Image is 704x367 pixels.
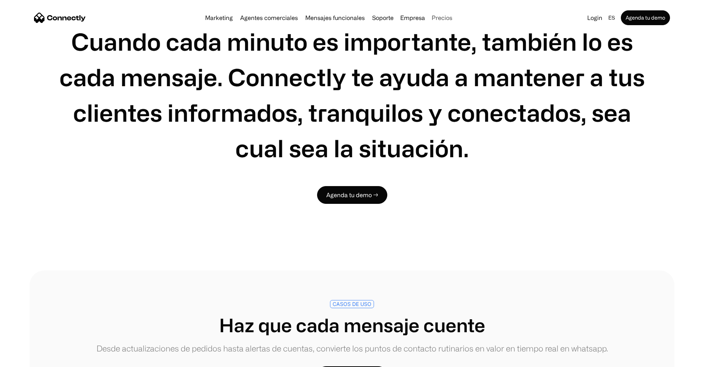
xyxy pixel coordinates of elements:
[7,353,44,364] aside: Language selected: Español
[429,15,455,21] a: Precios
[605,13,619,23] div: es
[237,15,301,21] a: Agentes comerciales
[398,13,427,23] div: Empresa
[34,12,86,23] a: home
[333,301,371,307] div: CASOS DE USO
[400,13,425,23] div: Empresa
[317,186,387,204] a: Agenda tu demo →
[96,342,608,354] div: Desde actualizaciones de pedidos hasta alertas de cuentas, convierte los puntos de contacto rutin...
[15,354,44,364] ul: Language list
[621,10,670,25] a: Agenda tu demo
[96,314,608,336] h1: Haz que cada mensaje cuente
[302,15,368,21] a: Mensajes funcionales
[59,24,645,166] h1: Cuando cada minuto es importante, también lo es cada mensaje. Connectly te ayuda a mantener a tus...
[202,15,236,21] a: Marketing
[369,15,397,21] a: Soporte
[584,13,605,23] a: Login
[608,13,615,23] div: es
